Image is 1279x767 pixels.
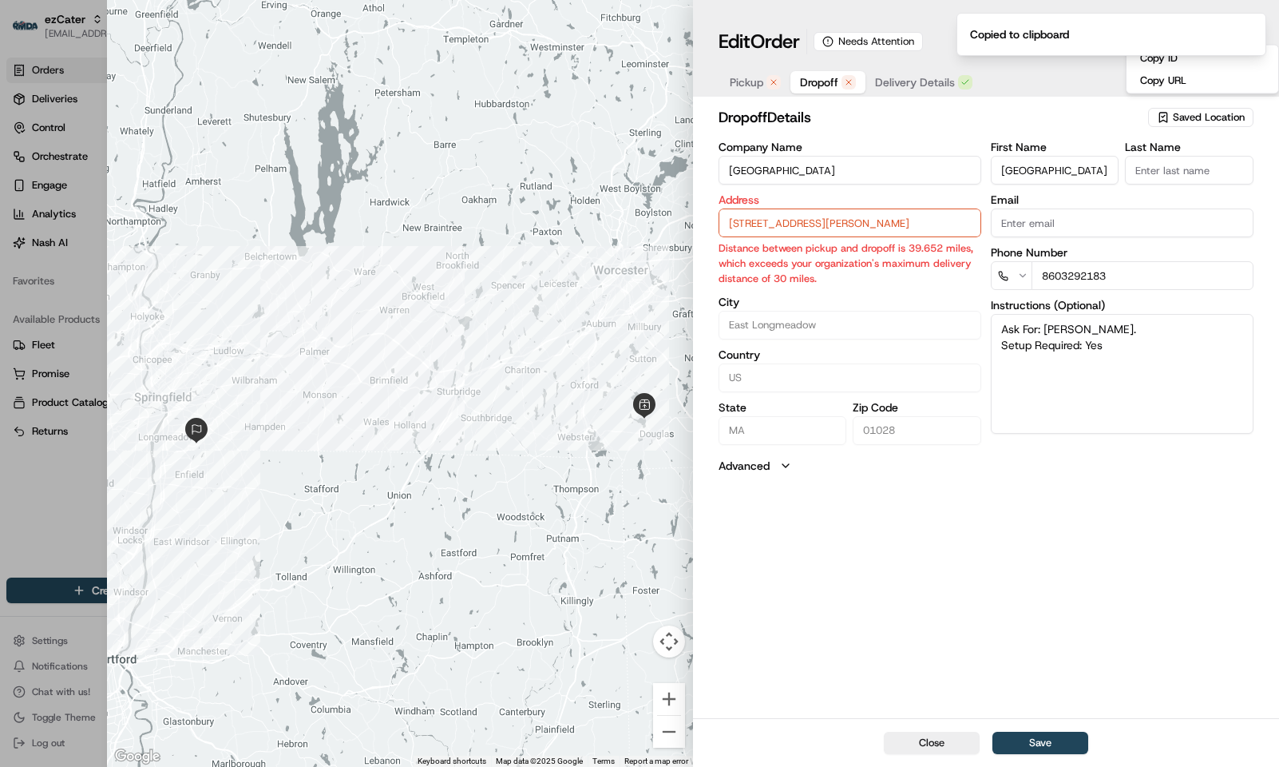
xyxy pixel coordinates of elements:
label: Instructions (Optional) [991,300,1253,311]
span: Knowledge Base [32,232,122,248]
span: Saved Location [1173,110,1245,125]
button: Keyboard shortcuts [418,756,486,767]
label: Last Name [1125,141,1253,153]
input: Got a question? Start typing here... [42,104,287,121]
span: Pickup [730,74,763,90]
label: Zip Code [853,402,981,413]
input: 265 Benton Dr STE 106, East Longmeadow, MA 01028, USA [719,209,981,237]
label: Country [719,349,981,360]
label: Company Name [719,141,981,153]
button: Save [992,732,1088,754]
a: Powered byPylon [113,271,193,284]
p: Distance between pickup and dropoff is 39.652 miles, which exceeds your organization's maximum de... [719,240,981,287]
div: 📗 [16,234,29,247]
a: 💻API Documentation [129,226,263,255]
textarea: Ask For: [PERSON_NAME]. Setup Required: Yes [991,314,1253,434]
input: Enter first name [991,156,1119,185]
p: Welcome 👋 [16,65,291,90]
label: Advanced [719,458,770,474]
label: Email [991,194,1253,205]
button: Copy URL [1130,71,1275,90]
span: API Documentation [151,232,256,248]
span: Dropoff [800,74,838,90]
button: Saved Location [1148,106,1253,129]
input: Enter zip code [853,416,981,445]
div: Start new chat [54,153,262,169]
span: Delivery Details [875,74,955,90]
label: Phone Number [991,247,1253,258]
label: First Name [991,141,1119,153]
div: 💻 [135,234,148,247]
a: Report a map error [624,757,688,765]
span: Pylon [159,272,193,284]
input: Enter state [719,416,847,445]
input: Enter phone number [1032,261,1253,290]
button: Start new chat [271,158,291,177]
a: 📗Knowledge Base [10,226,129,255]
span: Map data ©2025 Google [496,757,583,765]
button: Copy ID [1130,49,1275,68]
img: Nash [16,17,48,49]
label: Address [719,194,981,205]
button: Zoom out [653,716,685,748]
label: State [719,402,847,413]
input: Enter last name [1125,156,1253,185]
div: Copied to clipboard [970,26,1069,42]
h1: Edit [719,29,800,54]
input: Enter country [719,364,981,392]
button: Close [884,732,980,754]
a: Open this area in Google Maps (opens a new window) [111,746,164,767]
label: City [719,296,981,308]
img: Google [111,746,164,767]
div: We're available if you need us! [54,169,202,182]
span: Order [750,29,800,54]
input: Enter email [991,209,1253,237]
div: Needs Attention [814,32,923,51]
button: Zoom in [653,683,685,715]
h2: dropoff Details [719,106,1145,129]
input: Enter city [719,311,981,340]
button: Map camera controls [653,626,685,658]
button: Advanced [719,458,1253,474]
input: Enter company name [719,156,981,185]
img: 1736555255976-a54dd68f-1ca7-489b-9aae-adbdc363a1c4 [16,153,45,182]
a: Terms (opens in new tab) [592,757,615,765]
